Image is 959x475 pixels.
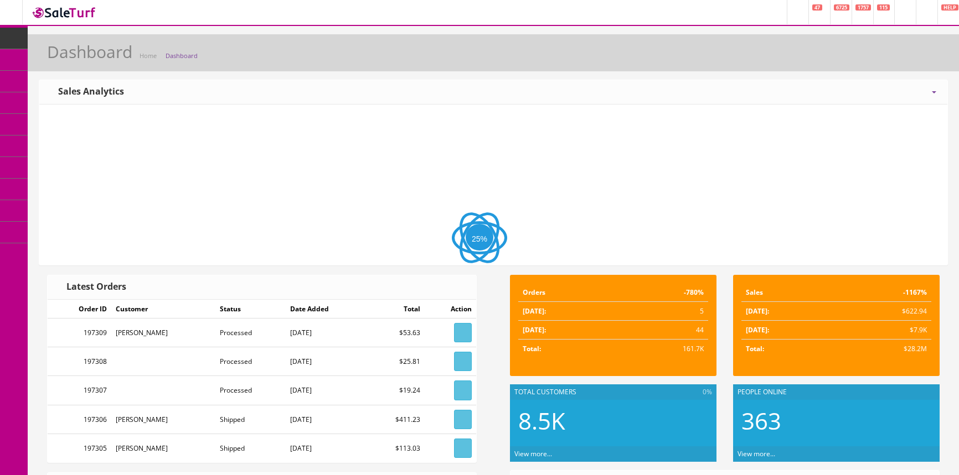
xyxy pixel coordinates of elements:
[166,51,198,60] a: Dashboard
[746,325,769,335] strong: [DATE]:
[741,408,931,434] h2: 363
[523,325,546,335] strong: [DATE]:
[215,300,286,319] td: Status
[367,319,425,347] td: $53.63
[615,283,708,302] td: -780%
[367,376,425,405] td: $19.24
[286,300,367,319] td: Date Added
[855,4,871,11] span: 1757
[834,4,849,11] span: 6725
[50,87,124,97] h3: Sales Analytics
[47,43,132,61] h1: Dashboard
[510,384,716,400] div: Total Customers
[111,319,215,347] td: [PERSON_NAME]
[367,434,425,462] td: $113.03
[615,321,708,340] td: 44
[877,4,890,11] span: 115
[48,347,111,376] td: 197308
[48,319,111,347] td: 197309
[111,434,215,462] td: [PERSON_NAME]
[523,344,541,353] strong: Total:
[48,376,111,405] td: 197307
[367,300,425,319] td: Total
[286,347,367,376] td: [DATE]
[812,4,822,11] span: 47
[215,319,286,347] td: Processed
[48,300,111,319] td: Order ID
[111,405,215,434] td: [PERSON_NAME]
[518,283,615,302] td: Orders
[59,282,126,292] h3: Latest Orders
[738,449,775,458] a: View more...
[111,300,215,319] td: Customer
[215,434,286,462] td: Shipped
[941,4,958,11] span: HELP
[615,302,708,321] td: 5
[703,387,712,397] span: 0%
[832,340,931,358] td: $28.2M
[832,283,931,302] td: -1167%
[367,347,425,376] td: $25.81
[518,408,708,434] h2: 8.5K
[514,449,552,458] a: View more...
[733,384,940,400] div: People Online
[746,344,764,353] strong: Total:
[286,405,367,434] td: [DATE]
[286,319,367,347] td: [DATE]
[425,300,476,319] td: Action
[367,405,425,434] td: $411.23
[286,376,367,405] td: [DATE]
[48,405,111,434] td: 197306
[286,434,367,462] td: [DATE]
[48,434,111,462] td: 197305
[746,306,769,316] strong: [DATE]:
[523,306,546,316] strong: [DATE]:
[215,347,286,376] td: Processed
[31,5,97,20] img: SaleTurf
[832,321,931,340] td: $7.9K
[215,376,286,405] td: Processed
[741,283,832,302] td: Sales
[140,51,157,60] a: Home
[215,405,286,434] td: Shipped
[615,340,708,358] td: 161.7K
[832,302,931,321] td: $622.94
